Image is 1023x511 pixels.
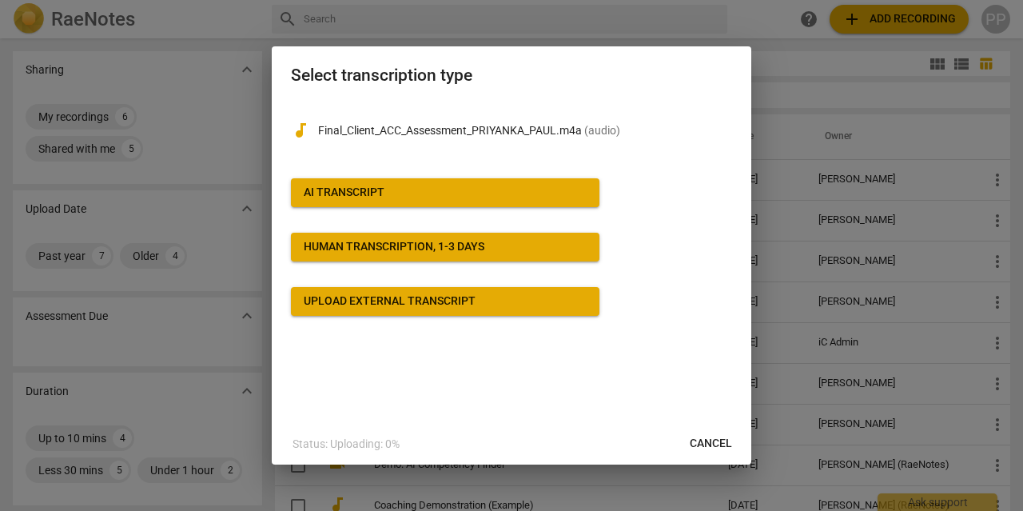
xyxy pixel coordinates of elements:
div: Upload external transcript [304,293,476,309]
p: Final_Client_ACC_Assessment_PRIYANKA_PAUL.m4a(audio) [318,122,732,139]
span: audiotrack [291,121,310,140]
div: AI Transcript [304,185,384,201]
span: ( audio ) [584,124,620,137]
div: Human transcription, 1-3 days [304,239,484,255]
button: Cancel [677,429,745,458]
button: Upload external transcript [291,287,599,316]
button: AI Transcript [291,178,599,207]
p: Status: Uploading: 0% [293,436,400,453]
button: Human transcription, 1-3 days [291,233,599,261]
span: Cancel [690,436,732,452]
h2: Select transcription type [291,66,732,86]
